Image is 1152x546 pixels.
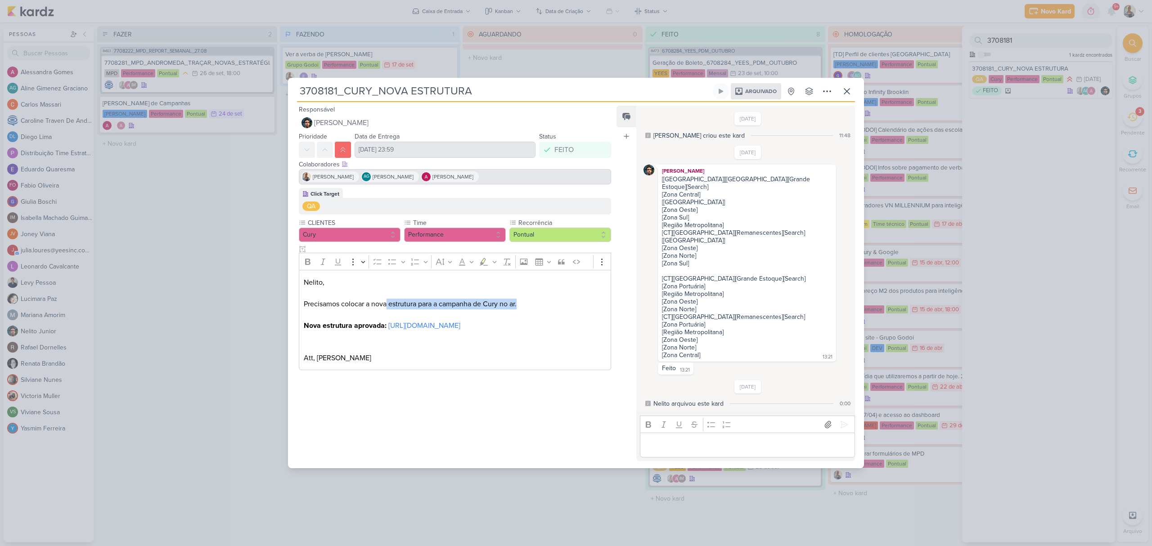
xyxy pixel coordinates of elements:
[539,142,611,158] button: FEITO
[314,117,369,128] span: [PERSON_NAME]
[307,201,315,211] div: QA
[517,218,611,228] label: Recorrência
[731,83,781,99] div: Arquivado
[640,416,855,433] div: Editor toolbar
[662,282,832,313] div: [Zona Portuária] [Região Metropolitana] [Zona Oeste] [Zona Norte]
[304,320,606,363] p: Att, [PERSON_NAME]
[355,133,400,140] label: Data de Entrega
[304,299,606,309] p: Precisamos colocar a nova estrutura para a campanha de Cury no ar.
[299,253,611,270] div: Editor toolbar
[643,165,654,175] img: Nelito Junior
[299,115,611,131] button: [PERSON_NAME]
[717,88,724,95] div: Ligar relógio
[362,172,371,181] div: Aline Gimenez Graciano
[640,433,855,457] div: Editor editing area: main
[662,191,832,229] div: [Zona Central] [[GEOGRAPHIC_DATA]] [Zona Oeste] [Zona Sul] [Região Metropolitana]
[304,321,387,330] strong: Nova estrutura aprovada:
[302,172,311,181] img: Iara Santos
[662,175,832,191] div: [[GEOGRAPHIC_DATA]][[GEOGRAPHIC_DATA]][Grande Estoque][Search]
[653,399,724,408] div: Nelito arquivou este kard
[662,364,676,372] div: Feito
[823,354,832,361] div: 13:21
[299,106,335,113] label: Responsável
[355,142,535,158] input: Select a date
[404,228,506,242] button: Performance
[554,144,574,155] div: FEITO
[299,133,327,140] label: Prioridade
[313,173,354,181] span: [PERSON_NAME]
[662,313,832,321] div: [CT][[GEOGRAPHIC_DATA]][Remanescentes][Search]
[539,133,556,140] label: Status
[422,172,431,181] img: Alessandra Gomes
[839,131,850,139] div: 11:48
[662,267,832,282] div: [CT][[GEOGRAPHIC_DATA]][Grande Estoque][Search]
[301,117,312,128] img: Nelito Junior
[297,83,711,99] input: Kard Sem Título
[432,173,473,181] span: [PERSON_NAME]
[299,270,611,370] div: Editor editing area: main
[412,218,506,228] label: Time
[307,218,400,228] label: CLIENTES
[662,321,724,359] div: [Zona Portuária] [Região Metropolitana] [Zona Oeste] [Zona Norte] [Zona Central]
[662,229,832,237] div: [CT][[GEOGRAPHIC_DATA]][Remanescentes][Search]
[299,228,400,242] button: Cury
[364,175,369,179] p: AG
[388,321,460,330] a: [URL][DOMAIN_NAME]
[680,367,690,374] div: 13:21
[653,131,745,140] div: [PERSON_NAME] criou este kard
[299,160,611,169] div: Colaboradores
[745,89,777,94] span: Arquivado
[662,237,832,267] div: [[GEOGRAPHIC_DATA]] [Zona Oeste] [Zona Norte] [Zona Sul]
[660,166,834,175] div: [PERSON_NAME]
[304,277,606,288] p: Nelito,
[373,173,414,181] span: [PERSON_NAME]
[509,228,611,242] button: Pontual
[840,399,850,407] div: 0:00
[310,190,339,198] div: Click Target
